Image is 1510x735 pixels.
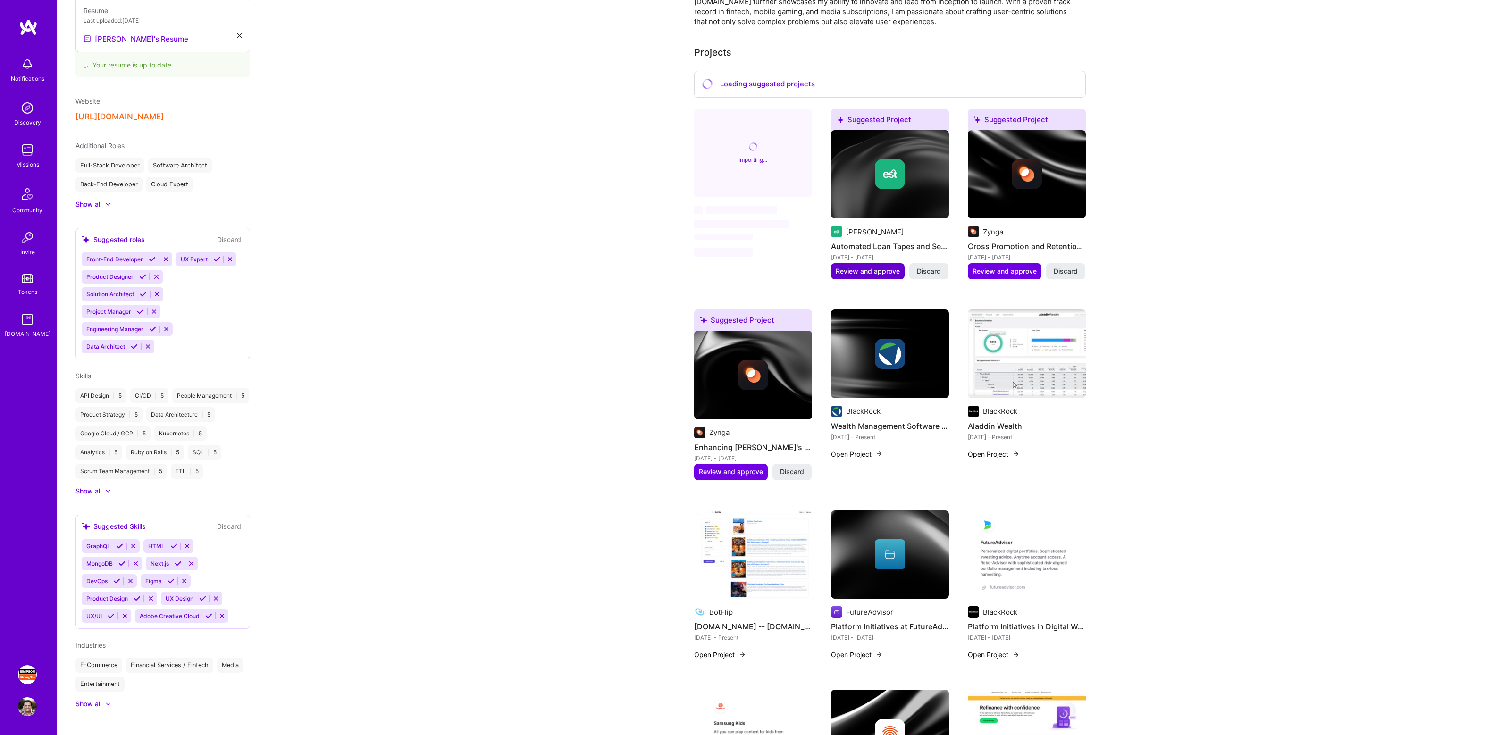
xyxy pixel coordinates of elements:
[132,560,139,567] i: Reject
[694,45,731,59] div: Projects
[151,560,169,567] span: Next.js
[171,464,203,479] div: ETL 5
[137,308,144,315] i: Accept
[18,665,37,684] img: Simpson Strong-Tie: Product Manager
[213,256,220,263] i: Accept
[153,291,160,298] i: Reject
[168,577,175,585] i: Accept
[214,234,244,245] button: Discard
[108,612,115,619] i: Accept
[983,227,1003,237] div: Zynga
[968,109,1086,134] div: Suggested Project
[909,263,948,279] button: Discard
[217,658,243,673] div: Media
[86,543,110,550] span: GraphQL
[749,142,757,151] i: icon CircleLoadingViolet
[973,267,1037,276] span: Review and approve
[700,317,707,324] i: icon SuggestedTeams
[831,240,949,252] h4: Automated Loan Tapes and Securitization
[694,248,753,257] span: ‌
[212,595,219,602] i: Reject
[831,406,842,417] img: Company logo
[1046,263,1085,279] button: Discard
[875,450,883,458] img: arrow-right
[18,310,37,329] img: guide book
[5,329,50,339] div: [DOMAIN_NAME]
[831,650,883,660] button: Open Project
[75,47,250,77] div: Your resume is up to date.
[875,651,883,659] img: arrow-right
[772,464,812,480] button: Discard
[18,697,37,716] img: User Avatar
[846,227,904,237] div: [PERSON_NAME]
[86,256,143,263] span: Front-End Developer
[983,406,1017,416] div: BlackRock
[738,651,746,659] img: arrow-right
[214,521,244,532] button: Discard
[116,543,123,550] i: Accept
[968,432,1086,442] div: [DATE] - Present
[831,109,949,134] div: Suggested Project
[837,116,844,123] i: icon SuggestedTeams
[153,273,160,280] i: Reject
[694,206,703,214] span: ‌
[86,343,125,350] span: Data Architect
[188,560,195,567] i: Reject
[968,240,1086,252] h4: Cross Promotion and Retention Solutions
[694,427,705,438] img: Company logo
[702,79,713,90] i: icon CircleLoadingViolet
[706,206,777,214] span: ‌
[84,7,108,15] span: Resume
[86,291,134,298] span: Solution Architect
[86,273,134,280] span: Product Designer
[875,159,905,189] img: Company logo
[144,343,151,350] i: Reject
[831,633,949,643] div: [DATE] - [DATE]
[130,388,168,403] div: CI/CD 5
[162,256,169,263] i: Reject
[694,620,812,633] h4: [DOMAIN_NAME] -- [DOMAIN_NAME] (creds available on request)
[75,388,126,403] div: API Design 5
[11,74,44,84] div: Notifications
[694,441,812,453] h4: Enhancing [PERSON_NAME]'s Game Portfolio
[1012,159,1042,189] img: Company logo
[145,577,162,585] span: Figma
[155,392,157,400] span: |
[166,595,193,602] span: UX Design
[968,449,1020,459] button: Open Project
[75,158,144,173] div: Full-Stack Developer
[694,510,812,599] img: Botflip.com -- alpha.botflip.com (creds available on request)
[151,308,158,315] i: Reject
[84,35,91,42] img: Resume
[968,226,979,237] img: Company logo
[75,641,106,649] span: Industries
[205,612,212,619] i: Accept
[875,339,905,369] img: Company logo
[18,99,37,117] img: discovery
[170,449,172,456] span: |
[75,372,91,380] span: Skills
[181,256,208,263] span: UX Expert
[831,449,883,459] button: Open Project
[126,445,184,460] div: Ruby on Rails 5
[16,697,39,716] a: User Avatar
[126,658,213,673] div: Financial Services / Fintech
[170,543,177,550] i: Accept
[831,510,949,599] img: cover
[153,468,155,475] span: |
[836,267,900,276] span: Review and approve
[16,183,39,205] img: Community
[831,420,949,432] h4: Wealth Management Software Development
[831,252,949,262] div: [DATE] - [DATE]
[75,200,101,209] div: Show all
[86,595,128,602] span: Product Design
[86,612,102,619] span: UX/UI
[694,71,1086,98] div: Loading suggested projects
[12,205,42,215] div: Community
[968,620,1086,633] h4: Platform Initiatives in Digital Wealth
[831,620,949,633] h4: Platform Initiatives at FutureAdvisor
[831,263,905,279] button: Review and approve
[75,112,164,122] button: [URL][DOMAIN_NAME]
[1012,651,1020,659] img: arrow-right
[75,426,151,441] div: Google Cloud / GCP 5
